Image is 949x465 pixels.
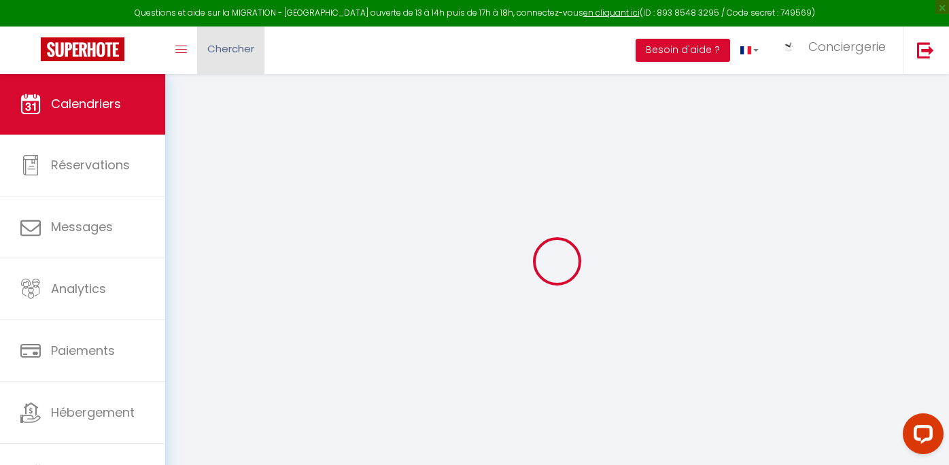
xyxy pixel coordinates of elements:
[207,41,254,56] span: Chercher
[51,280,106,297] span: Analytics
[51,156,130,173] span: Réservations
[917,41,934,58] img: logout
[583,7,640,18] a: en cliquant ici
[41,37,124,61] img: Super Booking
[636,39,730,62] button: Besoin d'aide ?
[769,27,903,74] a: ... Conciergerie
[197,27,264,74] a: Chercher
[892,408,949,465] iframe: LiveChat chat widget
[51,404,135,421] span: Hébergement
[51,342,115,359] span: Paiements
[808,38,886,55] span: Conciergerie
[779,40,799,54] img: ...
[51,218,113,235] span: Messages
[51,95,121,112] span: Calendriers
